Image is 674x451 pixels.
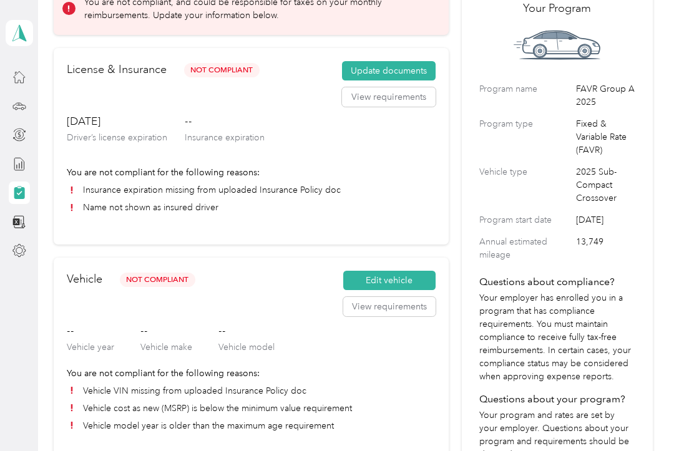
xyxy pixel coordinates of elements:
[576,213,635,226] span: [DATE]
[185,131,265,144] p: Insurance expiration
[343,271,436,291] button: Edit vehicle
[342,61,436,81] button: Update documents
[576,117,635,157] span: Fixed & Variable Rate (FAVR)
[184,63,260,77] span: Not Compliant
[67,323,114,339] h3: --
[343,297,436,317] button: View requirements
[479,165,572,205] label: Vehicle type
[67,131,167,144] p: Driver’s license expiration
[67,201,436,214] li: Name not shown as insured driver
[67,341,114,354] p: Vehicle year
[67,271,102,288] h2: Vehicle
[479,235,572,261] label: Annual estimated mileage
[342,87,436,107] button: View requirements
[67,384,436,397] li: Vehicle VIN missing from uploaded Insurance Policy doc
[479,274,635,289] h4: Questions about compliance?
[67,61,167,78] h2: License & Insurance
[479,392,635,407] h4: Questions about your program?
[67,183,436,196] li: Insurance expiration missing from uploaded Insurance Policy doc
[218,323,275,339] h3: --
[604,381,674,451] iframe: Everlance-gr Chat Button Frame
[140,323,192,339] h3: --
[67,114,167,129] h3: [DATE]
[140,341,192,354] p: Vehicle make
[479,213,572,226] label: Program start date
[479,291,635,383] p: Your employer has enrolled you in a program that has compliance requirements. You must maintain c...
[67,419,436,432] li: Vehicle model year is older than the maximum age requirement
[67,402,436,415] li: Vehicle cost as new (MSRP) is below the minimum value requirement
[218,341,275,354] p: Vehicle model
[120,273,195,287] span: Not Compliant
[67,367,436,380] p: You are not compliant for the following reasons:
[479,117,572,157] label: Program type
[185,114,265,129] h3: --
[576,235,635,261] span: 13,749
[576,165,635,205] span: 2025 Sub-Compact Crossover
[479,82,572,109] label: Program name
[576,82,635,109] span: FAVR Group A 2025
[67,166,436,179] p: You are not compliant for the following reasons:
